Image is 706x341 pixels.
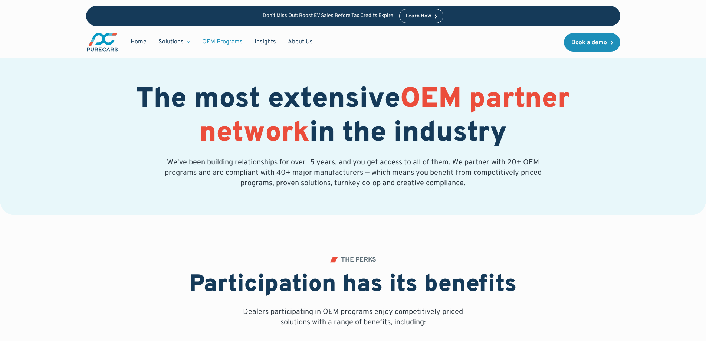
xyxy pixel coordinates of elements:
img: purecars logo [86,32,119,52]
div: THE PERKS [341,257,376,263]
h2: Participation has its benefits [189,271,517,299]
a: Insights [249,35,282,49]
a: OEM Programs [196,35,249,49]
a: Book a demo [564,33,620,52]
div: Solutions [158,38,184,46]
p: Don’t Miss Out: Boost EV Sales Before Tax Credits Expire [263,13,393,19]
a: Home [125,35,152,49]
a: Learn How [399,9,443,23]
a: main [86,32,119,52]
span: OEM partner network [199,82,570,151]
a: About Us [282,35,319,49]
p: Dealers participating in OEM programs enjoy competitively priced solutions with a range of benefi... [240,307,466,328]
div: Solutions [152,35,196,49]
div: Learn How [405,14,431,19]
h1: The most extensive in the industry [86,83,620,151]
div: Book a demo [571,40,607,46]
p: We’ve been building relationships for over 15 years, and you get access to all of them. We partne... [163,157,543,188]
